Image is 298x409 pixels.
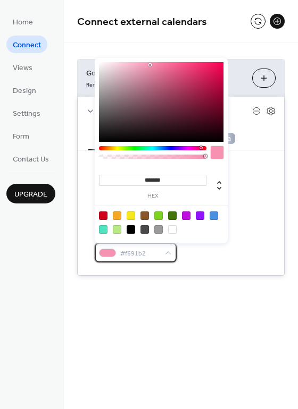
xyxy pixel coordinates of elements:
[113,211,121,220] div: #F5A623
[88,125,129,150] button: Settings
[140,211,149,220] div: #8B572A
[6,81,43,99] a: Design
[86,81,107,89] span: Remove
[6,184,55,203] button: Upgrade
[6,150,55,167] a: Contact Us
[13,40,41,51] span: Connect
[196,211,204,220] div: #9013FE
[13,108,40,120] span: Settings
[182,211,191,220] div: #BD10E0
[13,63,32,74] span: Views
[77,12,207,32] span: Connect external calendars
[6,127,36,144] a: Form
[168,225,177,234] div: #FFFFFF
[210,211,218,220] div: #4A90E2
[168,211,177,220] div: #417505
[6,58,39,76] a: Views
[13,86,36,97] span: Design
[99,193,206,199] label: hex
[127,225,135,234] div: #000000
[154,211,163,220] div: #7ED321
[13,154,49,165] span: Contact Us
[154,225,163,234] div: #9B9B9B
[6,13,39,30] a: Home
[14,189,47,200] span: Upgrade
[86,68,244,79] span: Google Calendar
[140,225,149,234] div: #4A4A4A
[120,248,160,259] span: #f691b2
[6,36,47,53] a: Connect
[13,17,33,28] span: Home
[6,104,47,122] a: Settings
[99,211,107,220] div: #D0021B
[113,225,121,234] div: #B8E986
[13,131,29,142] span: Form
[127,211,135,220] div: #F8E71C
[99,225,107,234] div: #50E3C2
